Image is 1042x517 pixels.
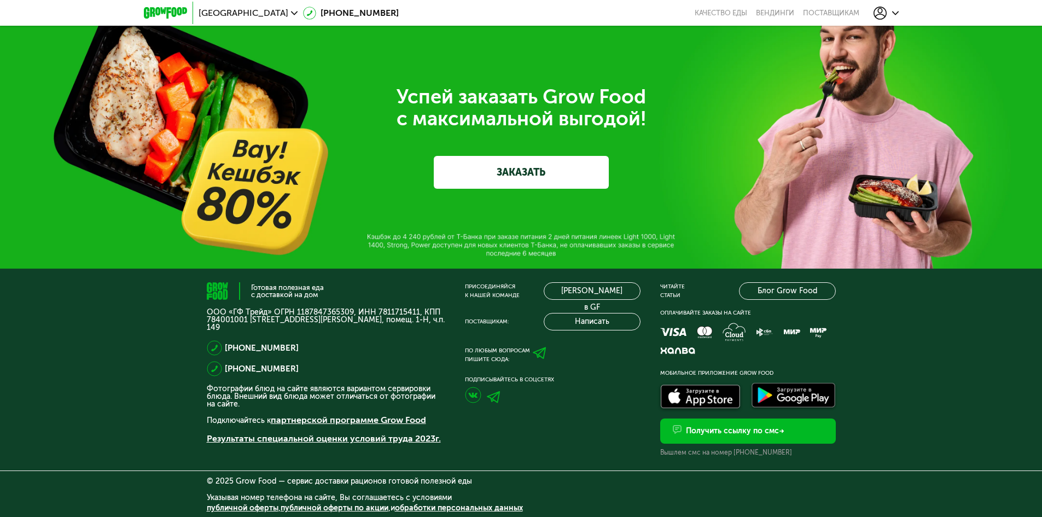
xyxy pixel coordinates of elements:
[199,9,288,18] span: [GEOGRAPHIC_DATA]
[303,7,399,20] a: [PHONE_NUMBER]
[207,385,445,408] p: Фотографии блюд на сайте являются вариантом сервировки блюда. Внешний вид блюда может отличаться ...
[207,503,523,513] span: , , и
[271,415,426,425] a: партнерской программе Grow Food
[207,309,445,332] p: ООО «ГФ Трейд» ОГРН 1187847365309, ИНН 7811715411, КПП 784001001 [STREET_ADDRESS][PERSON_NAME], п...
[544,282,641,300] a: [PERSON_NAME] в GF
[660,282,685,300] div: Читайте статьи
[465,282,520,300] div: Присоединяйся к нашей команде
[395,503,523,513] a: обработки персональных данных
[225,362,299,375] a: [PHONE_NUMBER]
[660,419,836,444] button: Получить ссылку по смс
[207,478,836,485] div: © 2025 Grow Food — сервис доставки рационов готовой полезной еды
[207,503,278,513] a: публичной оферты
[544,313,641,330] button: Написать
[660,369,836,377] div: Мобильное приложение Grow Food
[281,503,388,513] a: публичной оферты по акции
[686,426,784,437] div: Получить ссылку по смс
[207,414,445,427] p: Подключайтесь к
[756,9,794,18] a: Вендинги
[465,317,509,326] div: Поставщикам:
[225,341,299,355] a: [PHONE_NUMBER]
[803,9,859,18] div: поставщикам
[434,156,609,189] a: ЗАКАЗАТЬ
[215,86,828,130] div: Успей заказать Grow Food с максимальной выгодой!
[465,375,641,384] div: Подписывайтесь в соцсетях
[749,381,839,413] img: Доступно в Google Play
[465,346,530,364] div: По любым вопросам пишите сюда:
[660,448,836,457] div: Вышлем смс на номер [PHONE_NUMBER]
[660,309,836,317] div: Оплачивайте заказы на сайте
[695,9,747,18] a: Качество еды
[739,282,836,300] a: Блог Grow Food
[251,284,324,298] div: Готовая полезная еда с доставкой на дом
[207,433,441,444] a: Результаты специальной оценки условий труда 2023г.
